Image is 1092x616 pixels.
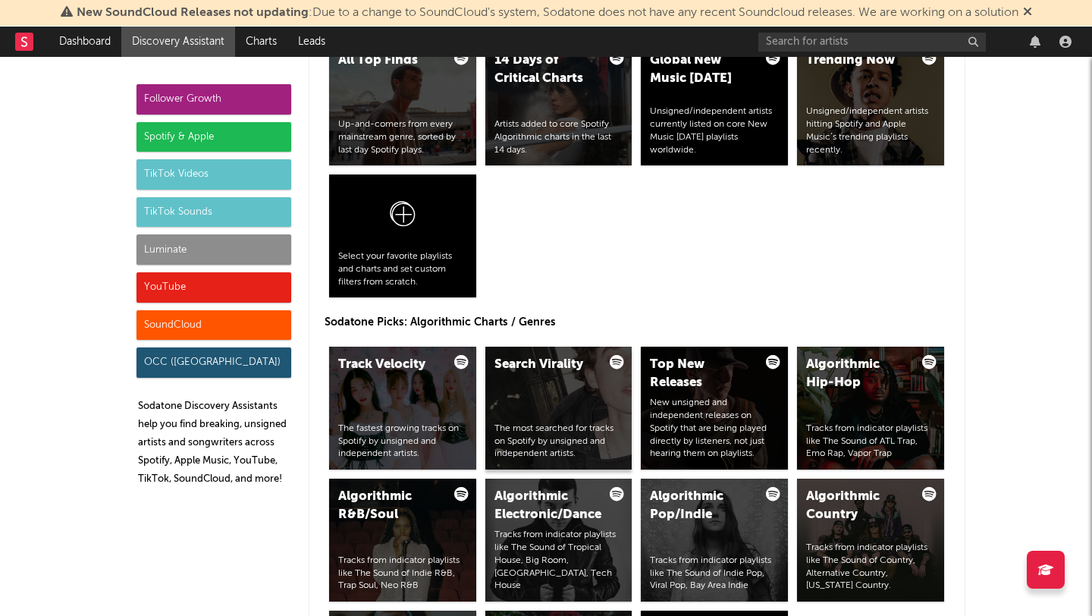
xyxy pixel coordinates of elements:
[338,118,467,156] div: Up-and-comers from every mainstream genre, sorted by last day Spotify plays.
[797,347,944,470] a: Algorithmic Hip-HopTracks from indicator playlists like The Sound of ATL Trap, Emo Rap, Vapor Trap
[494,118,623,156] div: Artists added to core Spotify Algorithmic charts in the last 14 days.
[806,488,909,524] div: Algorithmic Country
[121,27,235,57] a: Discovery Assistant
[136,234,291,265] div: Luminate
[329,479,476,602] a: Algorithmic R&B/SoulTracks from indicator playlists like The Sound of Indie R&B, Trap Soul, Neo R&B
[494,529,623,592] div: Tracks from indicator playlists like The Sound of Tropical House, Big Room, [GEOGRAPHIC_DATA], Te...
[136,310,291,341] div: SoundCloud
[329,347,476,470] a: Track VelocityThe fastest growing tracks on Spotify by unsigned and independent artists.
[485,347,632,470] a: Search ViralityThe most searched for tracks on Spotify by unsigned and independent artists.
[329,42,476,165] a: All Top FindsUp-and-comers from every mainstream genre, sorted by last day Spotify plays.
[49,27,121,57] a: Dashboard
[641,42,788,165] a: Global New Music [DATE]Unsigned/independent artists currently listed on core New Music [DATE] pla...
[650,52,753,88] div: Global New Music [DATE]
[136,122,291,152] div: Spotify & Apple
[136,272,291,303] div: YouTube
[494,423,623,460] div: The most searched for tracks on Spotify by unsigned and independent artists.
[136,197,291,228] div: TikTok Sounds
[338,356,441,374] div: Track Velocity
[235,27,287,57] a: Charts
[1023,7,1032,19] span: Dismiss
[641,479,788,602] a: Algorithmic Pop/IndieTracks from indicator playlists like The Sound of Indie Pop, Viral Pop, Bay ...
[806,542,935,592] div: Tracks from indicator playlists like The Sound of Country, Alternative Country, [US_STATE] Country.
[138,398,291,489] p: Sodatone Discovery Assistants help you find breaking, unsigned artists and songwriters across Spo...
[650,397,779,460] div: New unsigned and independent releases on Spotify that are being played directly by listeners, not...
[77,7,309,19] span: New SoundCloud Releases not updating
[136,347,291,378] div: OCC ([GEOGRAPHIC_DATA])
[325,313,949,332] p: Sodatone Picks: Algorithmic Charts / Genres
[806,423,935,460] div: Tracks from indicator playlists like The Sound of ATL Trap, Emo Rap, Vapor Trap
[338,488,441,524] div: Algorithmic R&B/Soul
[136,84,291,115] div: Follower Growth
[77,7,1018,19] span: : Due to a change to SoundCloud's system, Sodatone does not have any recent Soundcloud releases. ...
[806,105,935,156] div: Unsigned/independent artists hitting Spotify and Apple Music’s trending playlists recently.
[650,555,779,592] div: Tracks from indicator playlists like The Sound of Indie Pop, Viral Pop, Bay Area Indie
[136,159,291,190] div: TikTok Videos
[338,250,467,288] div: Select your favorite playlists and charts and set custom filters from scratch.
[338,423,467,460] div: The fastest growing tracks on Spotify by unsigned and independent artists.
[338,555,467,592] div: Tracks from indicator playlists like The Sound of Indie R&B, Trap Soul, Neo R&B
[650,105,779,156] div: Unsigned/independent artists currently listed on core New Music [DATE] playlists worldwide.
[650,488,753,524] div: Algorithmic Pop/Indie
[797,479,944,602] a: Algorithmic CountryTracks from indicator playlists like The Sound of Country, Alternative Country...
[650,356,753,392] div: Top New Releases
[485,479,632,602] a: Algorithmic Electronic/DanceTracks from indicator playlists like The Sound of Tropical House, Big...
[338,52,441,70] div: All Top Finds
[329,174,476,297] a: Select your favorite playlists and charts and set custom filters from scratch.
[641,347,788,470] a: Top New ReleasesNew unsigned and independent releases on Spotify that are being played directly b...
[494,356,598,374] div: Search Virality
[758,33,986,52] input: Search for artists
[806,356,909,392] div: Algorithmic Hip-Hop
[494,52,598,88] div: 14 Days of Critical Charts
[494,488,598,524] div: Algorithmic Electronic/Dance
[806,52,909,70] div: Trending Now
[797,42,944,165] a: Trending NowUnsigned/independent artists hitting Spotify and Apple Music’s trending playlists rec...
[485,42,632,165] a: 14 Days of Critical ChartsArtists added to core Spotify Algorithmic charts in the last 14 days.
[287,27,336,57] a: Leads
